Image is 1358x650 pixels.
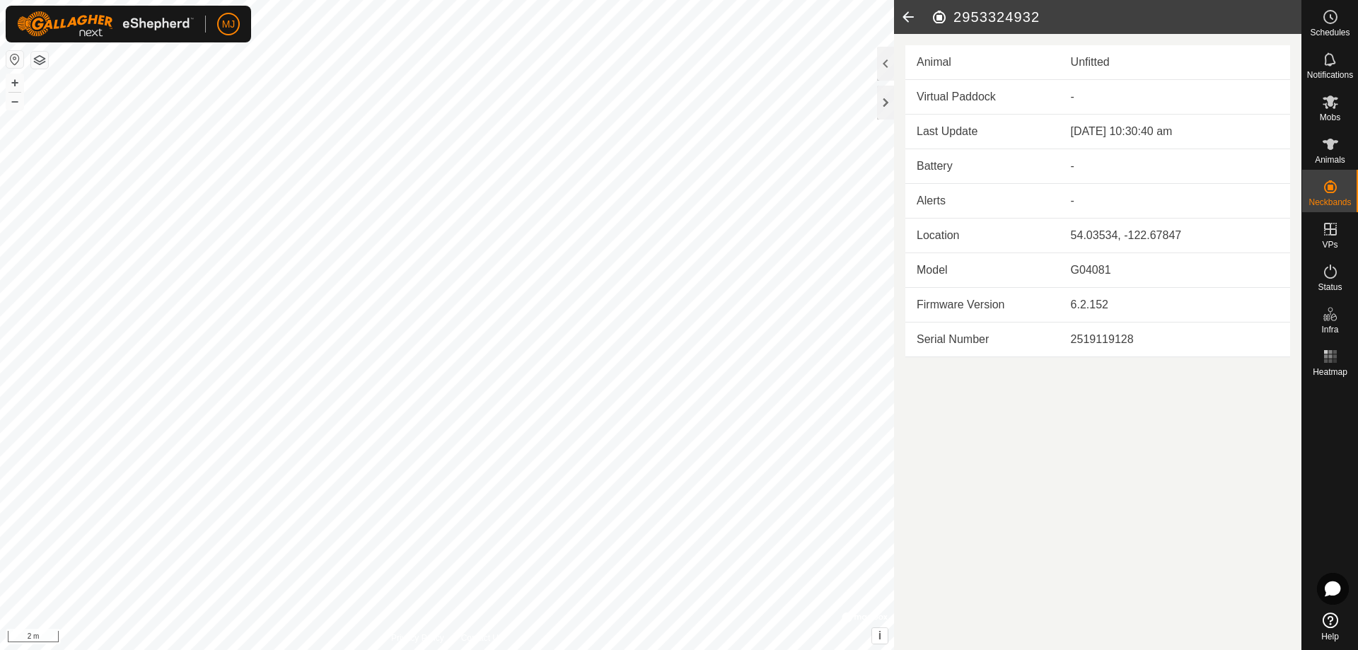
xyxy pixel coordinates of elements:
[905,288,1060,323] td: Firmware Version
[6,74,23,91] button: +
[6,51,23,68] button: Reset Map
[1321,632,1339,641] span: Help
[905,253,1060,288] td: Model
[905,45,1060,80] td: Animal
[905,115,1060,149] td: Last Update
[31,52,48,69] button: Map Layers
[1071,158,1279,175] div: -
[905,219,1060,253] td: Location
[905,149,1060,184] td: Battery
[1071,262,1279,279] div: G04081
[1321,325,1338,334] span: Infra
[1071,91,1074,103] app-display-virtual-paddock-transition: -
[931,8,1301,25] h2: 2953324932
[1318,283,1342,291] span: Status
[1302,607,1358,646] a: Help
[872,628,888,644] button: i
[1320,113,1340,122] span: Mobs
[17,11,194,37] img: Gallagher Logo
[905,323,1060,357] td: Serial Number
[878,629,881,642] span: i
[222,17,236,32] span: MJ
[461,632,503,644] a: Contact Us
[1071,227,1279,244] div: 54.03534, -122.67847
[1307,71,1353,79] span: Notifications
[1060,184,1290,219] td: -
[905,80,1060,115] td: Virtual Paddock
[1310,28,1350,37] span: Schedules
[6,93,23,110] button: –
[1071,331,1279,348] div: 2519119128
[1071,54,1279,71] div: Unfitted
[1071,123,1279,140] div: [DATE] 10:30:40 am
[1322,240,1337,249] span: VPs
[1313,368,1347,376] span: Heatmap
[1315,156,1345,164] span: Animals
[1071,296,1279,313] div: 6.2.152
[905,184,1060,219] td: Alerts
[391,632,444,644] a: Privacy Policy
[1308,198,1351,207] span: Neckbands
